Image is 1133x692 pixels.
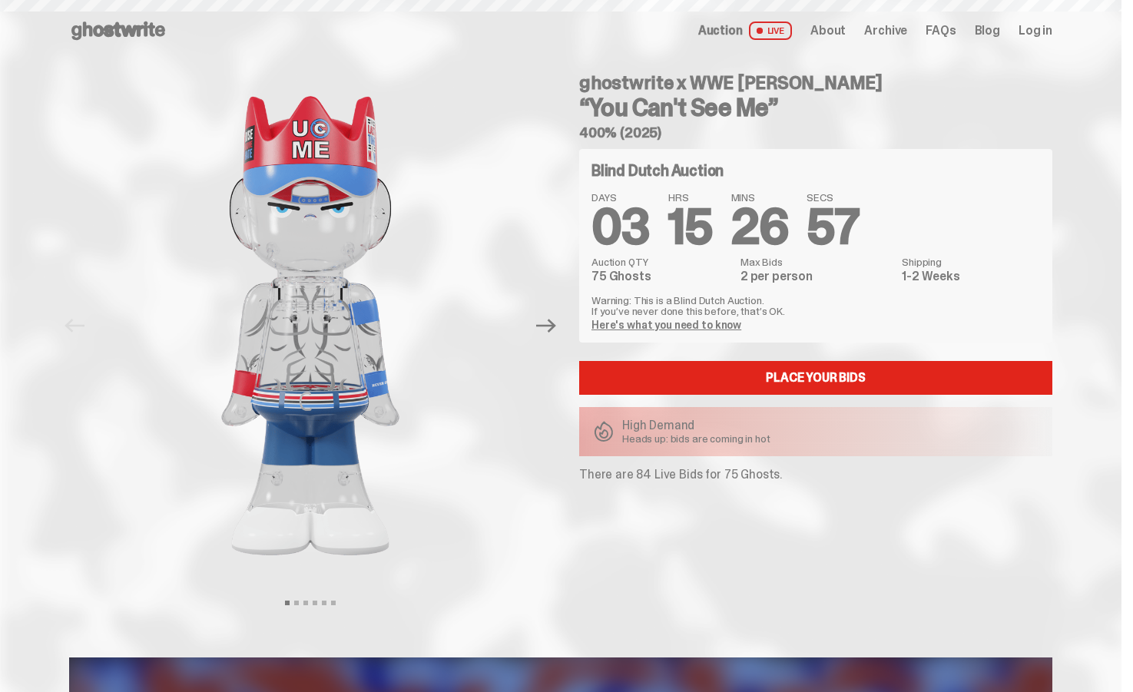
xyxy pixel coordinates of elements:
[591,192,650,203] span: DAYS
[807,192,859,203] span: SECS
[731,195,789,259] span: 26
[331,601,336,605] button: View slide 6
[975,25,1000,37] a: Blog
[313,601,317,605] button: View slide 4
[740,270,893,283] dd: 2 per person
[579,469,1052,481] p: There are 84 Live Bids for 75 Ghosts.
[902,270,1040,283] dd: 1-2 Weeks
[579,126,1052,140] h5: 400% (2025)
[749,22,793,40] span: LIVE
[622,433,770,444] p: Heads up: bids are coming in hot
[303,601,308,605] button: View slide 3
[864,25,907,37] a: Archive
[99,61,522,590] img: John_Cena_Hero_1.png
[668,192,713,203] span: HRS
[579,361,1052,395] a: Place your Bids
[698,25,743,37] span: Auction
[322,601,326,605] button: View slide 5
[698,22,792,40] a: Auction LIVE
[591,318,741,332] a: Here's what you need to know
[926,25,956,37] a: FAQs
[810,25,846,37] a: About
[622,419,770,432] p: High Demand
[591,257,731,267] dt: Auction QTY
[285,601,290,605] button: View slide 1
[591,163,724,178] h4: Blind Dutch Auction
[591,195,650,259] span: 03
[591,295,1040,316] p: Warning: This is a Blind Dutch Auction. If you’ve never done this before, that’s OK.
[740,257,893,267] dt: Max Bids
[731,192,789,203] span: MINS
[807,195,859,259] span: 57
[529,309,563,343] button: Next
[668,195,713,259] span: 15
[579,74,1052,92] h4: ghostwrite x WWE [PERSON_NAME]
[902,257,1040,267] dt: Shipping
[591,270,731,283] dd: 75 Ghosts
[1019,25,1052,37] a: Log in
[294,601,299,605] button: View slide 2
[579,95,1052,120] h3: “You Can't See Me”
